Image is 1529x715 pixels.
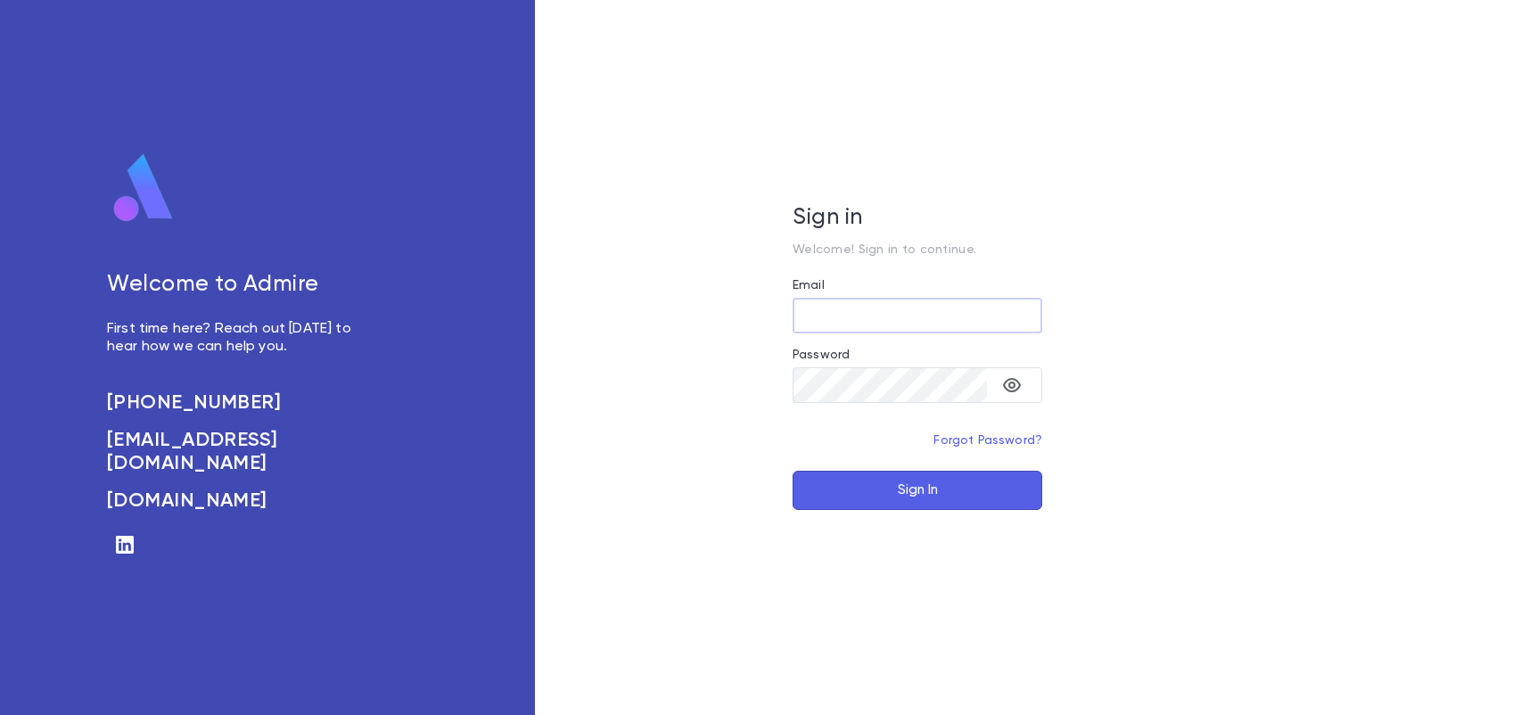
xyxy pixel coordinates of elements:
p: First time here? Reach out [DATE] to hear how we can help you. [107,320,371,356]
label: Email [793,278,825,292]
p: Welcome! Sign in to continue. [793,242,1042,257]
a: [DOMAIN_NAME] [107,489,371,513]
h5: Welcome to Admire [107,272,371,299]
label: Password [793,348,850,362]
h5: Sign in [793,205,1042,232]
keeper-lock: Open Keeper Popup [1008,305,1030,326]
a: [EMAIL_ADDRESS][DOMAIN_NAME] [107,429,371,475]
a: Forgot Password? [933,434,1042,447]
img: logo [107,152,180,224]
button: Sign In [793,471,1042,510]
a: [PHONE_NUMBER] [107,391,371,415]
button: toggle password visibility [994,367,1030,403]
